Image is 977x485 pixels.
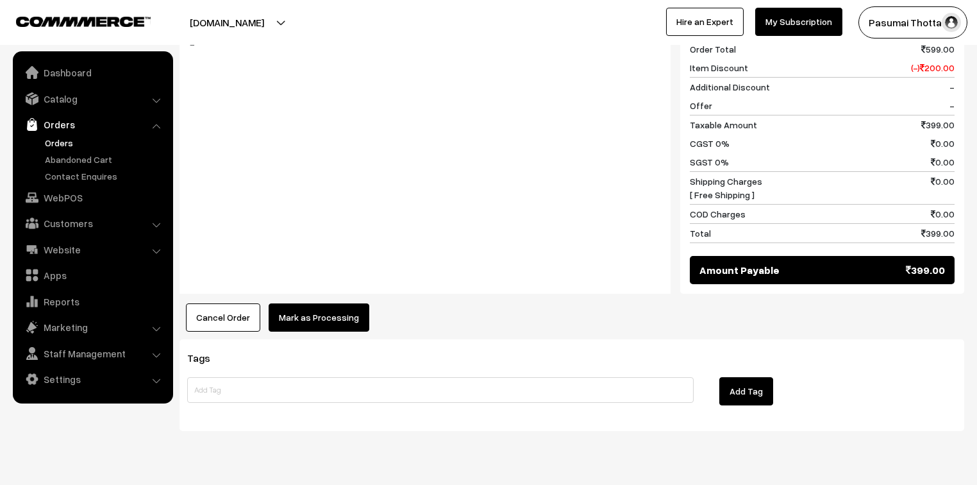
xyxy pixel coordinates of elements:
span: Item Discount [690,61,748,74]
span: 0.00 [931,207,955,221]
span: - [949,99,955,112]
a: Orders [16,113,169,136]
span: Additional Discount [690,80,770,94]
button: Mark as Processing [269,303,369,332]
a: Contact Enquires [42,169,169,183]
a: Staff Management [16,342,169,365]
span: 399.00 [906,262,945,278]
span: 599.00 [921,42,955,56]
a: Catalog [16,87,169,110]
a: Hire an Expert [666,8,744,36]
a: WebPOS [16,186,169,209]
span: Order Total [690,42,736,56]
a: Apps [16,264,169,287]
span: Amount Payable [699,262,780,278]
a: My Subscription [755,8,842,36]
span: - [949,80,955,94]
img: user [942,13,961,32]
span: 0.00 [931,174,955,201]
button: [DOMAIN_NAME] [145,6,309,38]
input: Add Tag [187,377,694,403]
span: CGST 0% [690,137,730,150]
a: Website [16,238,169,261]
span: 399.00 [921,118,955,132]
span: Total [690,226,711,240]
button: Cancel Order [186,303,260,332]
a: Customers [16,212,169,235]
a: Dashboard [16,61,169,84]
a: Settings [16,368,169,391]
span: 0.00 [931,155,955,169]
span: Tags [187,352,226,364]
span: (-) 200.00 [911,61,955,74]
span: 399.00 [921,226,955,240]
a: Orders [42,136,169,149]
a: COMMMERCE [16,13,128,28]
a: Marketing [16,316,169,339]
span: 0.00 [931,137,955,150]
img: COMMMERCE [16,17,151,26]
a: Abandoned Cart [42,153,169,166]
button: Pasumai Thotta… [858,6,967,38]
span: SGST 0% [690,155,729,169]
a: Reports [16,290,169,313]
span: Offer [690,99,712,112]
span: COD Charges [690,207,746,221]
span: Taxable Amount [690,118,757,132]
button: Add Tag [719,377,773,405]
span: Shipping Charges [ Free Shipping ] [690,174,762,201]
